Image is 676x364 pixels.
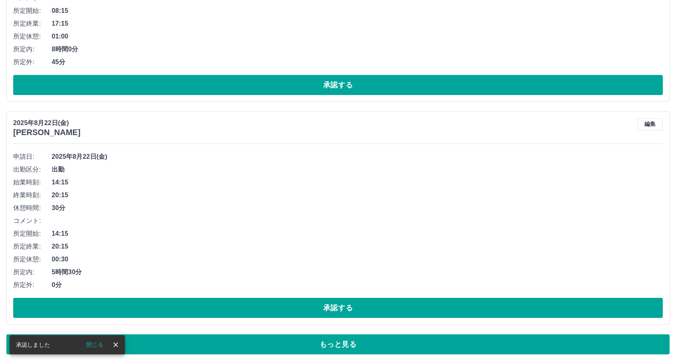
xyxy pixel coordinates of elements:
span: 14:15 [52,229,663,239]
span: 01:00 [52,32,663,41]
span: 00:30 [52,255,663,264]
span: 出勤区分: [13,165,52,174]
span: 45分 [52,57,663,67]
span: 所定外: [13,57,52,67]
span: 2025年8月22日(金) [52,152,663,162]
span: 8時間0分 [52,44,663,54]
span: 30分 [52,203,663,213]
span: 08:15 [52,6,663,16]
h3: [PERSON_NAME] [13,128,80,137]
span: 17:15 [52,19,663,28]
span: コメント: [13,216,52,226]
p: 2025年8月22日(金) [13,118,80,128]
span: 所定外: [13,280,52,290]
span: 20:15 [52,190,663,200]
button: もっと見る [6,334,670,354]
span: 所定休憩: [13,32,52,41]
span: 申請日: [13,152,52,162]
span: 14:15 [52,178,663,187]
span: 出勤 [52,165,663,174]
button: 閉じる [80,339,110,351]
span: 所定内: [13,44,52,54]
span: 休憩時間: [13,203,52,213]
span: 所定開始: [13,6,52,16]
span: 所定開始: [13,229,52,239]
span: 0分 [52,280,663,290]
span: 20:15 [52,242,663,251]
span: 5時間30分 [52,267,663,277]
span: 所定内: [13,267,52,277]
button: close [110,339,122,351]
span: 終業時刻: [13,190,52,200]
span: 始業時刻: [13,178,52,187]
button: 編集 [637,118,663,130]
span: 所定終業: [13,19,52,28]
button: 承認する [13,298,663,318]
span: 所定終業: [13,242,52,251]
span: 所定休憩: [13,255,52,264]
button: 承認する [13,75,663,95]
div: 承認しました [16,338,50,352]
